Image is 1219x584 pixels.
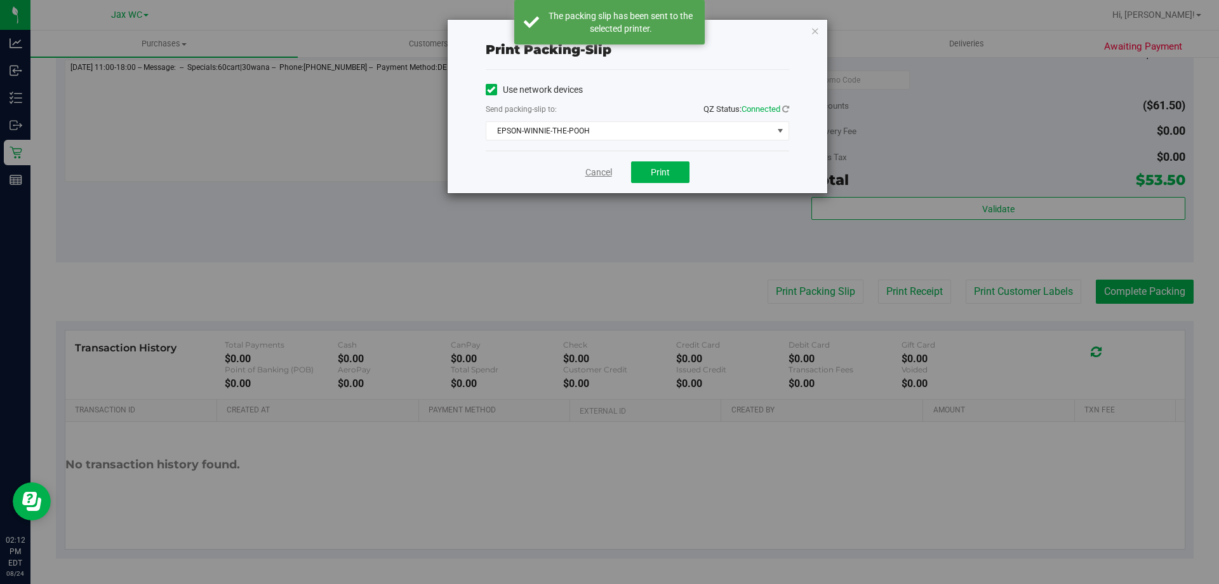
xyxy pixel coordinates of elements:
a: Cancel [585,166,612,179]
span: select [772,122,788,140]
span: Connected [742,104,780,114]
label: Use network devices [486,83,583,97]
iframe: Resource center [13,482,51,520]
div: The packing slip has been sent to the selected printer. [546,10,695,35]
span: Print packing-slip [486,42,611,57]
label: Send packing-slip to: [486,104,557,115]
span: QZ Status: [703,104,789,114]
span: EPSON-WINNIE-THE-POOH [486,122,773,140]
button: Print [631,161,689,183]
span: Print [651,167,670,177]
